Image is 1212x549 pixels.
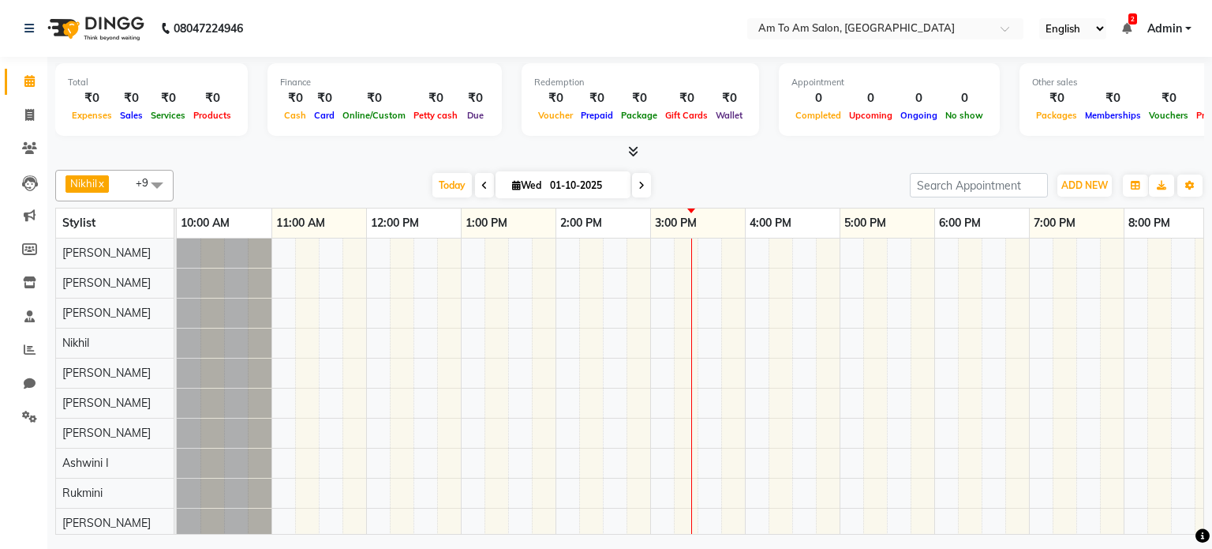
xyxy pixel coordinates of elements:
span: Products [189,110,235,121]
input: Search Appointment [910,173,1048,197]
span: Nikhil [62,336,89,350]
div: Finance [280,76,489,89]
a: x [97,177,104,190]
button: ADD NEW [1057,175,1112,197]
span: Sales [116,110,147,121]
img: logo [40,6,148,51]
span: [PERSON_NAME] [62,426,151,440]
span: Petty cash [410,110,462,121]
span: Today [432,173,472,197]
a: 4:00 PM [746,212,795,235]
div: 0 [941,89,987,107]
span: [PERSON_NAME] [62,516,151,530]
a: 12:00 PM [367,212,423,235]
span: Packages [1032,110,1081,121]
div: ₹0 [617,89,661,107]
div: Appointment [791,76,987,89]
span: Voucher [534,110,577,121]
div: ₹0 [1032,89,1081,107]
div: 0 [896,89,941,107]
a: 3:00 PM [651,212,701,235]
span: Ongoing [896,110,941,121]
span: Upcoming [845,110,896,121]
span: 2 [1128,13,1137,24]
span: [PERSON_NAME] [62,306,151,320]
span: [PERSON_NAME] [62,366,151,380]
a: 5:00 PM [840,212,890,235]
div: ₹0 [116,89,147,107]
div: ₹0 [339,89,410,107]
div: ₹0 [280,89,310,107]
a: 1:00 PM [462,212,511,235]
div: 0 [791,89,845,107]
div: ₹0 [147,89,189,107]
div: ₹0 [189,89,235,107]
span: Ashwini I [62,456,109,470]
a: 2:00 PM [556,212,606,235]
span: Cash [280,110,310,121]
div: Total [68,76,235,89]
div: ₹0 [310,89,339,107]
div: Redemption [534,76,746,89]
a: 8:00 PM [1124,212,1174,235]
span: Online/Custom [339,110,410,121]
span: Package [617,110,661,121]
a: 7:00 PM [1030,212,1079,235]
span: [PERSON_NAME] [62,246,151,260]
span: No show [941,110,987,121]
div: ₹0 [1145,89,1192,107]
div: ₹0 [410,89,462,107]
span: Card [310,110,339,121]
span: [PERSON_NAME] [62,396,151,410]
a: 10:00 AM [177,212,234,235]
span: [PERSON_NAME] [62,276,151,290]
span: Nikhil [70,177,97,190]
div: ₹0 [68,89,116,107]
a: 11:00 AM [272,212,329,235]
span: Due [463,110,488,121]
input: 2025-10-01 [545,174,624,197]
div: ₹0 [534,89,577,107]
span: Vouchers [1145,110,1192,121]
div: ₹0 [1081,89,1145,107]
a: 6:00 PM [935,212,985,235]
span: Expenses [68,110,116,121]
span: Admin [1147,21,1182,37]
span: Prepaid [577,110,617,121]
div: ₹0 [712,89,746,107]
span: Wed [508,179,545,191]
span: ADD NEW [1061,179,1108,191]
div: ₹0 [661,89,712,107]
b: 08047224946 [174,6,243,51]
span: Memberships [1081,110,1145,121]
span: Gift Cards [661,110,712,121]
div: 0 [845,89,896,107]
div: ₹0 [577,89,617,107]
a: 2 [1122,21,1132,36]
span: Services [147,110,189,121]
span: Completed [791,110,845,121]
span: Wallet [712,110,746,121]
div: ₹0 [462,89,489,107]
span: Rukmini [62,486,103,500]
span: +9 [136,176,160,189]
span: Stylist [62,216,95,230]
